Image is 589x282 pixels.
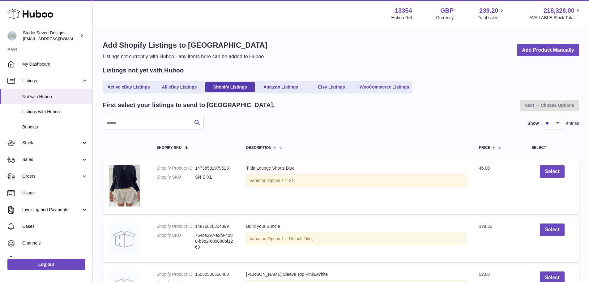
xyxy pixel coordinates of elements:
[246,223,467,229] div: Build your Bundle
[195,232,234,250] dd: 764ce397-e2f9-4088-b9e2-609890bf1263
[104,82,153,92] a: Active eBay Listings
[103,66,184,75] h2: Listings not yet with Huboo
[544,7,574,15] span: 218,328.00
[155,82,204,92] a: All eBay Listings
[23,36,91,41] span: [EMAIL_ADDRESS][DOMAIN_NAME]
[395,7,412,15] strong: 13354
[246,174,467,187] div: Variation:
[566,120,579,126] span: entries
[195,223,234,229] dd: 14876826304899
[22,78,81,84] span: Listings
[22,207,81,213] span: Invoicing and Payments
[109,165,140,206] img: IMG_33022.jpg
[256,82,305,92] a: Amazon Listings
[440,7,454,15] strong: GBP
[22,173,81,179] span: Orders
[156,223,195,229] dt: Shopify Product ID
[103,40,267,50] h1: Add Shopify Listings to [GEOGRAPHIC_DATA]
[517,44,579,57] a: Add Product Manually
[156,232,195,250] dt: Shopify SKU
[357,82,411,92] a: WooCommerce Listings
[7,259,85,270] a: Log out
[22,94,88,100] span: Not with Huboo
[479,146,490,150] span: Price
[109,223,140,254] img: no-photo.jpg
[22,157,81,163] span: Sales
[22,223,88,229] span: Cases
[195,165,234,171] dd: 14738581979523
[22,240,88,246] span: Channels
[205,82,255,92] a: Shopify Listings
[479,272,490,277] span: 52.00
[436,15,454,21] div: Currency
[103,101,275,109] h2: First select your listings to send to [GEOGRAPHIC_DATA].
[22,124,88,130] span: Bundles
[246,165,467,171] div: Tilda Lounge Shorts Blue
[391,15,412,21] div: Huboo Ref
[22,140,81,146] span: Stock
[156,271,195,277] dt: Shopify Product ID
[267,178,295,183] span: Option 1 = XL;
[478,7,505,21] a: 239.20 Total sales
[195,174,234,180] dd: SN-S-XL
[529,7,582,21] a: 218,328.00 AVAILABLE Stock Total
[527,120,539,126] label: Show
[307,82,356,92] a: Etsy Listings
[531,146,573,150] div: Select
[246,232,467,245] div: Variation:
[478,15,505,21] span: Total sales
[103,53,267,60] p: Listings not currently with Huboo - any items here can be added to Huboo
[246,271,467,277] div: [PERSON_NAME] Sleeve Top Pink&White
[156,165,195,171] dt: Shopify Product ID
[22,61,88,67] span: My Dashboard
[22,109,88,115] span: Listings with Huboo
[540,165,564,178] button: Select
[267,236,313,241] span: Option 1 = Default Title;
[22,190,88,196] span: Usage
[156,174,195,180] dt: Shopify SKU
[22,257,88,263] span: Settings
[7,31,17,41] img: contact.studiosevendesigns@gmail.com
[540,223,564,236] button: Select
[529,15,582,21] span: AVAILABLE Stock Total
[479,7,498,15] span: 239.20
[195,271,234,277] dd: 15052500566403
[156,146,181,150] span: Shopify SKU
[246,146,271,150] span: Description
[479,166,490,171] span: 46.00
[23,30,79,42] div: Studio Seven Designs
[479,224,492,229] span: 128.35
